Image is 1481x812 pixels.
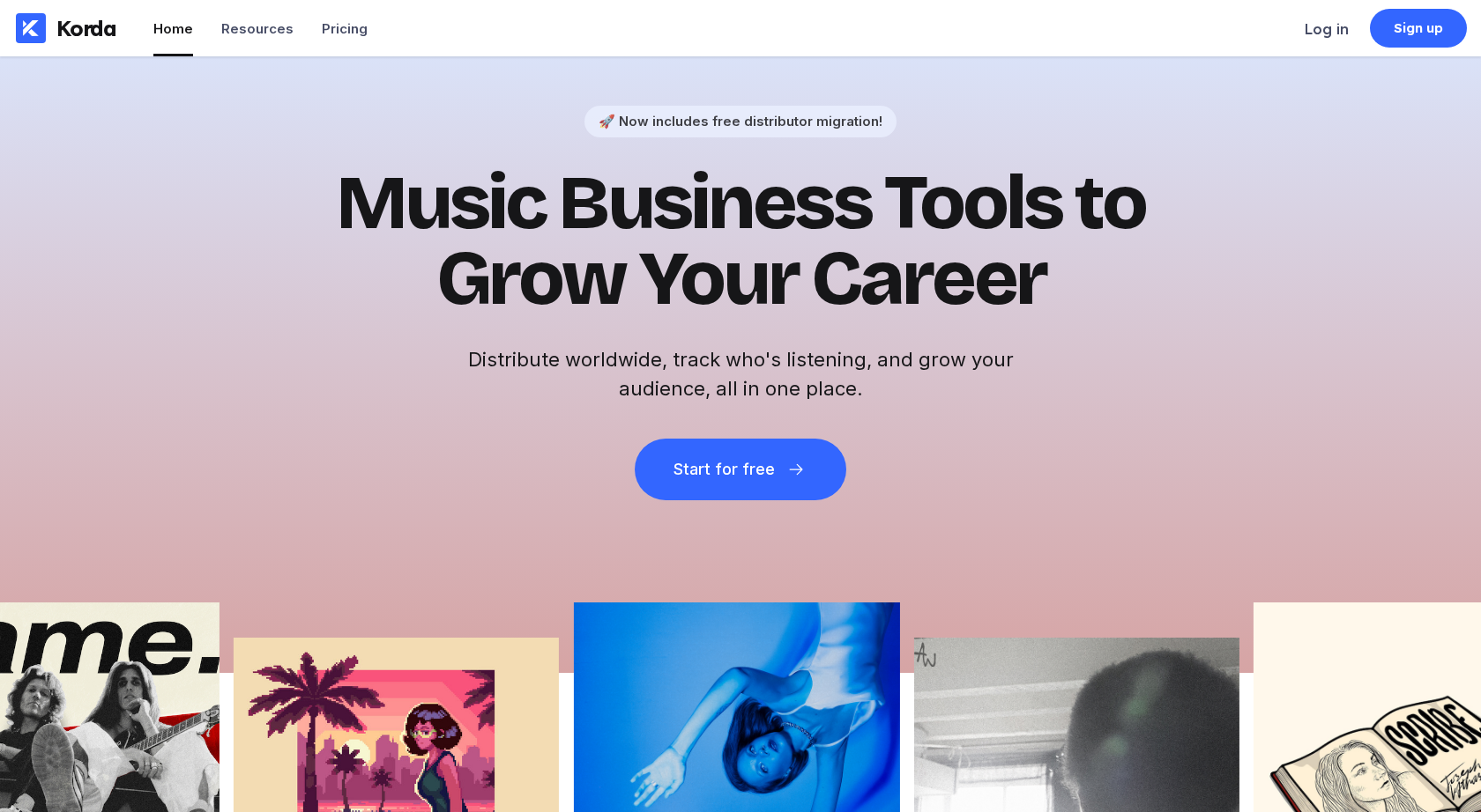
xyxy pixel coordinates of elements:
div: Pricing [322,20,368,37]
div: 🚀 Now includes free distributor migration! [599,113,882,129]
div: Korda [56,15,116,41]
a: Sign up [1370,9,1467,48]
div: Start for free [674,461,774,478]
div: Log in [1305,20,1349,38]
h1: Music Business Tools to Grow Your Career [309,166,1172,317]
div: Resources [221,20,294,37]
div: Sign up [1394,19,1444,37]
div: Home [153,20,193,37]
button: Start for free [635,439,846,500]
h2: Distribute worldwide, track who's listening, and grow your audience, all in one place. [458,345,1023,403]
